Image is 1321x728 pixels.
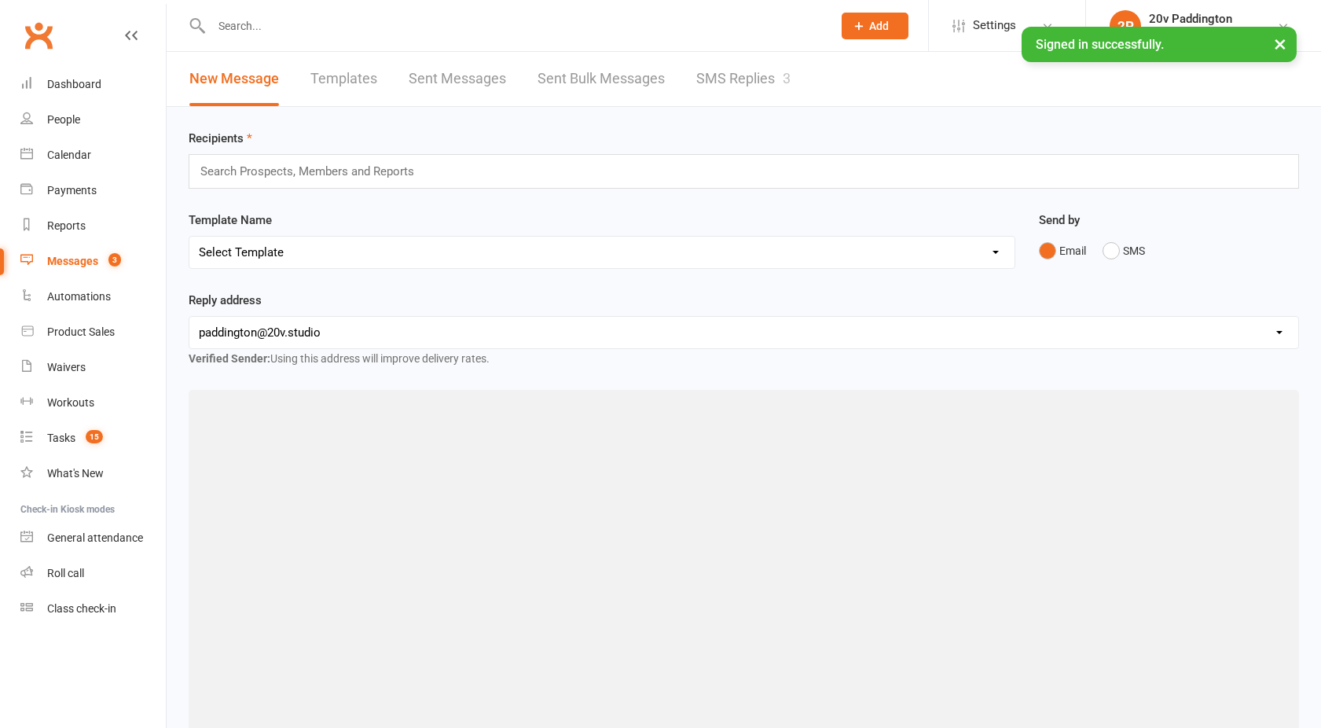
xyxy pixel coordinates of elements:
[47,78,101,90] div: Dashboard
[310,52,377,106] a: Templates
[47,184,97,197] div: Payments
[538,52,665,106] a: Sent Bulk Messages
[409,52,506,106] a: Sent Messages
[189,52,279,106] a: New Message
[20,591,166,627] a: Class kiosk mode
[20,456,166,491] a: What's New
[47,290,111,303] div: Automations
[47,396,94,409] div: Workouts
[1103,236,1145,266] button: SMS
[1039,236,1086,266] button: Email
[20,556,166,591] a: Roll call
[47,432,75,444] div: Tasks
[1039,211,1080,230] label: Send by
[189,352,490,365] span: Using this address will improve delivery rates.
[47,149,91,161] div: Calendar
[783,70,791,86] div: 3
[1149,26,1232,40] div: 20v Paddington
[189,211,272,230] label: Template Name
[1110,10,1141,42] div: 2P
[86,430,103,443] span: 15
[47,567,84,579] div: Roll call
[20,67,166,102] a: Dashboard
[108,253,121,267] span: 3
[47,113,80,126] div: People
[47,219,86,232] div: Reports
[47,325,115,338] div: Product Sales
[696,52,791,106] a: SMS Replies3
[1149,12,1232,26] div: 20v Paddington
[1036,37,1164,52] span: Signed in successfully.
[47,531,143,544] div: General attendance
[47,255,98,267] div: Messages
[207,15,821,37] input: Search...
[20,173,166,208] a: Payments
[199,161,429,182] input: Search Prospects, Members and Reports
[20,385,166,421] a: Workouts
[20,102,166,138] a: People
[47,467,104,480] div: What's New
[189,129,252,148] label: Recipients
[20,314,166,350] a: Product Sales
[189,291,262,310] label: Reply address
[20,208,166,244] a: Reports
[869,20,889,32] span: Add
[20,279,166,314] a: Automations
[47,602,116,615] div: Class check-in
[20,244,166,279] a: Messages 3
[20,138,166,173] a: Calendar
[189,352,270,365] strong: Verified Sender:
[20,520,166,556] a: General attendance kiosk mode
[20,350,166,385] a: Waivers
[973,8,1016,43] span: Settings
[19,16,58,55] a: Clubworx
[842,13,908,39] button: Add
[1266,27,1294,61] button: ×
[20,421,166,456] a: Tasks 15
[47,361,86,373] div: Waivers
